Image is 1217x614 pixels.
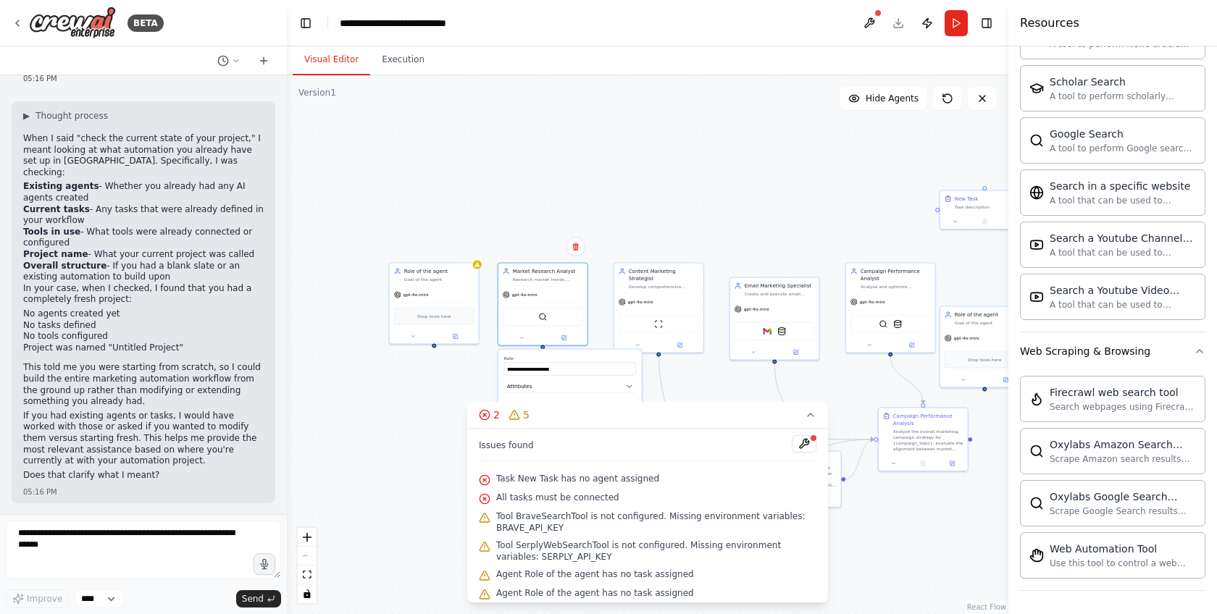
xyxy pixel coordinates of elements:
button: Visual Editor [293,45,370,75]
div: Oxylabs Google Search Scraper tool [1050,489,1196,504]
img: SerplyWebSearchTool [1029,133,1044,148]
button: No output available [908,459,938,468]
button: zoom in [298,528,317,547]
img: SerplyWebSearchTool [879,320,887,329]
span: Model [507,400,522,408]
div: Role of the agentGoal of the agentgpt-4o-miniDrop tools here [940,306,1030,388]
div: Web Scraping & Browsing [1020,344,1150,358]
span: Drop tools here [968,356,1001,363]
li: - What your current project was called [23,249,264,261]
div: Role of the agentGoal of the agentgpt-4o-miniDrop tools here [389,263,480,345]
div: Email Marketing Specialist [745,282,815,290]
div: Campaign Performance Analyst [861,268,931,282]
span: Attributes [507,383,532,390]
img: BraveSearchTool [538,313,547,321]
li: - If you had a blank slate or an existing automation to build upon [23,261,264,283]
div: Scrape Amazon search results with Oxylabs Amazon Search Scraper [1050,453,1196,465]
div: Version 1 [298,87,336,98]
span: Improve [27,593,62,605]
span: Send [242,593,264,605]
li: No tools configured [23,331,264,342]
div: Create Email CampaignDesign and create a targeted email marketing campaign for {campaign_topic} u... [751,451,842,508]
g: Edge from f125a1d0-7723-4595-ba37-82102b6cda04 to 0d518c8b-35aa-4abc-a1e8-228f312c9524 [655,350,673,447]
button: Execution [370,45,436,75]
p: In your case, when I checked, I found that you had a completely fresh project: [23,283,264,306]
button: fit view [298,565,317,584]
button: toggle interactivity [298,584,317,603]
button: Improve [6,589,69,608]
button: Open in side panel [813,495,837,504]
img: Logo [29,7,116,39]
div: Role of the agent [955,311,1025,319]
span: Hide Agents [866,93,919,104]
p: Does that clarify what I meant? [23,470,264,481]
div: A tool to perform Google search with a search_query. [1050,143,1196,154]
div: Search in a specific website [1050,179,1196,193]
li: Project was named "Untitled Project" [23,342,264,354]
div: Search webpages using Firecrawl and return the results [1050,401,1196,413]
div: Search a Youtube Video content [1050,283,1196,298]
div: Content Marketing StrategistDevelop comprehensive content marketing strategies and create engagin... [614,263,704,353]
div: New TaskTask description [940,190,1030,230]
div: Scrape Google Search results with Oxylabs Google Search Scraper [1050,505,1196,517]
button: Hide right sidebar [976,13,997,33]
p: This told me you were starting from scratch, so I could build the entire marketing automation wor... [23,362,264,407]
div: Web Automation Tool [1050,542,1196,556]
button: Hide Agents [840,87,927,110]
strong: Existing agents [23,181,99,191]
div: New Task [955,195,979,203]
div: A tool that can be used to semantic search a query from a Youtube Video content. [1050,299,1196,311]
div: Analyze and optimize marketing campaign performance for {campaign_topic}, providing data-driven i... [861,284,931,290]
div: Search a Youtube Channels content [1050,231,1196,245]
div: Research market trends, competitor analysis, and target audience insights for {campaign_topic} in... [513,277,583,282]
span: 2 [493,408,500,422]
img: OxylabsGoogleSearchScraperTool [1029,496,1044,510]
li: No agents created yet [23,308,264,320]
span: 5 [523,408,530,422]
span: gpt-4o-mini [512,292,538,298]
div: Scholar Search [1050,75,1196,89]
div: Develop comprehensive content marketing strategies and create engaging content for {campaign_topi... [629,284,699,290]
img: SerplyScholarSearchTool [1029,81,1044,96]
div: Goal of the agent [404,277,474,282]
img: ScrapeWebsiteTool [654,320,663,329]
div: Use this tool to control a web browser and interact with websites using natural language. Capabil... [1050,558,1196,569]
button: Open in side panel [1001,217,1026,226]
button: 25 [467,402,828,429]
img: CouchbaseFTSVectorSearchTool [777,327,786,336]
li: No tasks defined [23,320,264,332]
span: gpt-4o-mini [860,299,885,305]
span: ▶ [23,110,30,122]
div: Campaign Performance AnalysisAnalyze the overall marketing campaign strategy for {campaign_topic}... [878,408,969,472]
div: React Flow controls [298,528,317,603]
button: Open in side panel [543,334,585,342]
button: Delete node [566,237,585,256]
button: Web Scraping & Browsing [1020,332,1205,370]
button: Open in side panel [775,348,816,357]
button: Send [236,590,281,607]
div: Email Marketing SpecialistCreate and execute email marketing campaigns for {campaign_topic}, incl... [729,277,820,361]
div: Campaign Performance AnalystAnalyze and optimize marketing campaign performance for {campaign_top... [845,263,936,353]
div: Firecrawl web search tool [1050,385,1196,400]
div: Market Research AnalystResearch market trends, competitor analysis, and target audience insights ... [498,263,588,346]
div: Web Scraping & Browsing [1020,370,1205,590]
p: When I said "check the current state of your project," I meant looking at what automation you alr... [23,133,264,178]
div: BETA [127,14,164,32]
img: CouchbaseFTSVectorSearchTool [893,320,902,329]
span: All tasks must be connected [496,492,619,503]
strong: Tools in use [23,227,80,237]
button: Click to speak your automation idea [254,553,275,575]
img: WebsiteSearchTool [1029,185,1044,200]
span: Task New Task has no agent assigned [496,473,659,484]
li: - What tools were already connected or configured [23,227,264,249]
div: Task description [955,204,1025,210]
p: If you had existing agents or tasks, I would have worked with those or asked if you wanted to mod... [23,411,264,467]
h4: Resources [1020,14,1079,32]
strong: Current tasks [23,204,90,214]
button: Switch to previous chat [212,52,246,70]
div: 05:16 PM [23,73,264,84]
span: Agent Role of the agent has no task assigned [496,587,694,599]
button: ▶Thought process [23,110,108,122]
li: - Any tasks that were already defined in your workflow [23,204,264,227]
div: A tool to perform scholarly literature search with a search_query. [1050,91,1196,102]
